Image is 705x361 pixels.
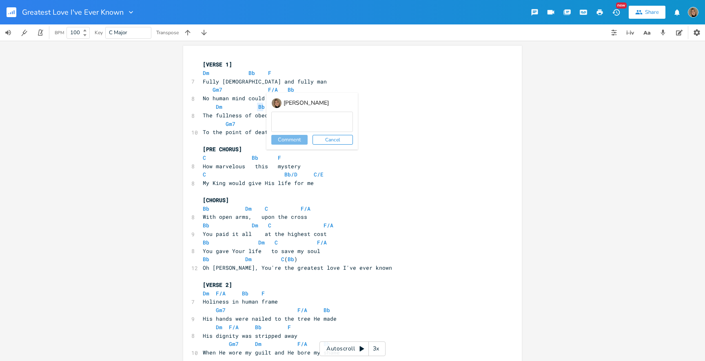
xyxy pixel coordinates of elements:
[313,135,353,145] button: Cancel
[629,6,665,19] button: Share
[281,255,284,263] span: C
[203,247,320,255] span: You gave Your life to save my soul
[95,30,103,35] div: Key
[203,95,301,102] span: No human mind could comprehend
[242,290,248,297] span: Bb
[229,340,239,348] span: Gm7
[271,98,282,108] img: Fior Murua
[203,264,392,271] span: Oh [PERSON_NAME], You're the greatest love I've ever known
[22,9,124,16] span: Greatest Love I've Ever Known
[203,315,337,322] span: His hands were nailed to the tree He made
[324,340,330,348] span: Bb
[216,306,226,314] span: Gm7
[245,255,252,263] span: Dm
[203,196,229,204] span: [CHORUS]
[216,103,222,110] span: Dm
[229,324,239,331] span: F/A
[645,9,659,16] div: Share
[369,341,384,356] div: 3x
[271,135,308,145] button: Comment
[616,2,627,9] div: New
[55,31,64,35] div: BPM
[275,239,278,246] span: C
[213,86,222,93] span: Gm7
[203,239,209,246] span: Bb
[319,341,386,356] div: Autoscroll
[288,324,291,331] span: F
[255,324,262,331] span: Bb
[245,205,252,212] span: Dm
[203,69,209,77] span: Dm
[288,255,294,263] span: Bb
[252,222,258,229] span: Dm
[688,7,698,18] img: Fior Murua
[297,306,307,314] span: F/A
[203,298,278,305] span: Holiness in human frame
[203,290,209,297] span: Dm
[203,255,209,263] span: Bb
[203,230,327,238] span: You paid it all at the highest cost
[203,128,343,136] span: To the point of death when it made no sense
[278,154,281,161] span: F
[255,340,262,348] span: Dm
[203,171,206,178] span: C
[262,290,265,297] span: F
[258,239,265,246] span: Dm
[314,171,324,178] span: C/E
[203,61,232,68] span: [VERSE 1]
[301,205,310,212] span: F/A
[156,30,179,35] div: Transpose
[297,340,307,348] span: F/A
[248,69,255,77] span: Bb
[268,86,278,93] span: F/A
[203,163,301,170] span: How marvelous this mystery
[203,281,232,288] span: [VERSE 2]
[203,179,314,187] span: My King would give His life for me
[203,78,327,85] span: Fully [DEMOGRAPHIC_DATA] and fully man
[203,154,206,161] span: C
[265,205,268,212] span: C
[252,154,258,161] span: Bb
[203,222,209,229] span: Bb
[216,290,226,297] span: F/A
[203,255,297,263] span: ( )
[268,69,271,77] span: F
[216,324,222,331] span: Dm
[284,171,297,178] span: Bb/D
[226,120,235,128] span: Gm7
[284,100,329,106] div: [PERSON_NAME]
[203,213,307,220] span: With open arms, upon the cross
[203,145,242,153] span: [PRE CHORUS]
[324,222,333,229] span: F/A
[203,112,284,119] span: The fullness of obedience
[268,222,271,229] span: C
[203,349,340,356] span: When He wore my guilt and He bore my shame
[288,86,294,93] span: Bb
[109,29,127,36] span: C Major
[317,239,327,246] span: F/A
[203,205,209,212] span: Bb
[608,5,624,20] button: New
[258,103,265,110] span: Bb
[324,306,330,314] span: Bb
[203,332,297,339] span: His dignity was stripped away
